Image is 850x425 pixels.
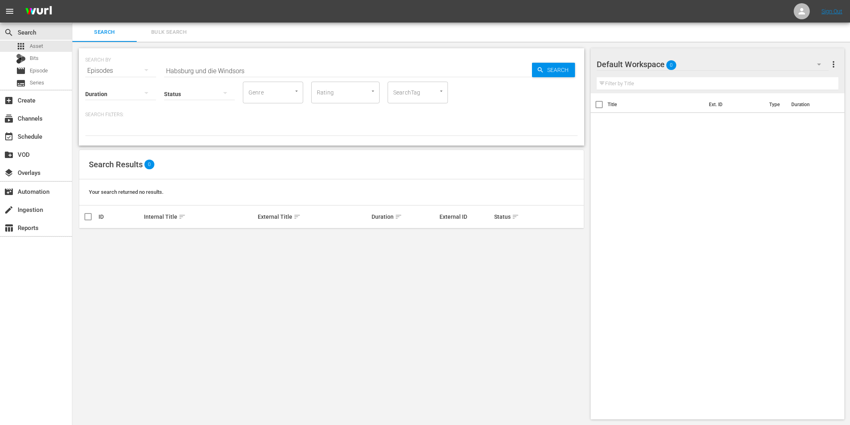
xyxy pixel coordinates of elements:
span: sort [179,213,186,220]
th: Title [608,93,704,116]
span: sort [395,213,402,220]
span: menu [5,6,14,16]
p: Search Filters: [85,111,578,118]
th: Duration [786,93,835,116]
button: more_vert [829,55,838,74]
button: Open [293,87,300,95]
div: Default Workspace [597,53,829,76]
span: Bits [30,54,39,62]
th: Ext. ID [704,93,764,116]
div: Episodes [85,60,156,82]
span: Series [30,79,44,87]
th: Type [764,93,786,116]
span: Bulk Search [142,28,196,37]
span: event_available [4,132,14,142]
button: Open [369,87,377,95]
span: Search [77,28,132,37]
span: Your search returned no results. [89,189,164,195]
span: 0 [144,160,154,169]
span: Search Results [89,160,143,169]
span: more_vert [829,60,838,69]
div: ID [99,214,142,220]
span: 0 [666,57,676,74]
span: Asset [16,41,26,51]
span: Overlays [4,168,14,178]
span: Automation [4,187,14,197]
span: Reports [4,223,14,233]
span: Asset [30,42,43,50]
span: Search [4,28,14,37]
span: sort [512,213,519,220]
div: Status [494,212,537,222]
span: Ingestion [4,205,14,215]
span: VOD [4,150,14,160]
span: Series [16,78,26,88]
img: ans4CAIJ8jUAAAAAAAAAAAAAAAAAAAAAAAAgQb4GAAAAAAAAAAAAAAAAAAAAAAAAJMjXAAAAAAAAAAAAAAAAAAAAAAAAgAT5G... [19,2,58,21]
div: Internal Title [144,212,255,222]
button: Search [532,63,575,77]
span: Episode [30,67,48,75]
span: Create [4,96,14,105]
button: Open [437,87,445,95]
div: External ID [439,214,492,220]
div: Bits [16,54,26,64]
span: Channels [4,114,14,123]
div: External Title [258,212,369,222]
a: Sign Out [821,8,842,14]
span: sort [294,213,301,220]
span: Search [544,63,575,77]
span: Episode [16,66,26,76]
div: Duration [372,212,437,222]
